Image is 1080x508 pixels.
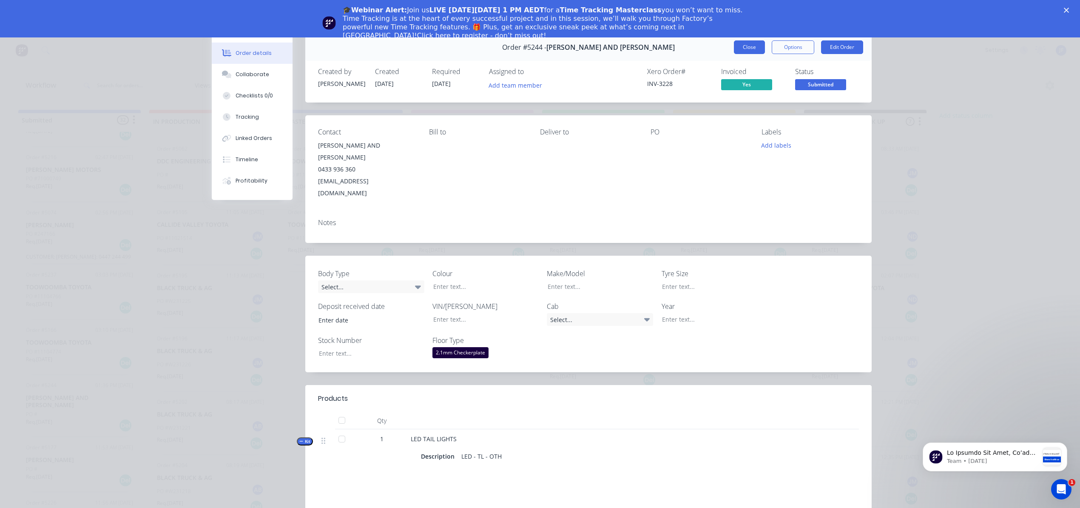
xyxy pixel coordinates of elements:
[795,79,846,92] button: Submitted
[318,79,365,88] div: [PERSON_NAME]
[821,40,863,54] button: Edit Order
[236,177,267,185] div: Profitability
[910,425,1080,485] iframe: Intercom notifications message
[795,68,859,76] div: Status
[375,68,422,76] div: Created
[212,149,293,170] button: Timeline
[540,128,637,136] div: Deliver to
[547,268,653,279] label: Make/Model
[432,68,479,76] div: Required
[318,394,348,404] div: Products
[318,128,415,136] div: Contact
[236,71,269,78] div: Collaborate
[380,434,384,443] span: 1
[429,128,526,136] div: Bill to
[721,68,785,76] div: Invoiced
[647,79,711,88] div: INV-3228
[489,68,574,76] div: Assigned to
[421,450,458,462] div: Description
[547,313,653,326] div: Select...
[212,106,293,128] button: Tracking
[721,79,772,90] span: Yes
[236,113,259,121] div: Tracking
[236,134,272,142] div: Linked Orders
[1064,8,1072,13] div: Close
[212,85,293,106] button: Checklists 0/0
[236,92,273,100] div: Checklists 0/0
[212,128,293,149] button: Linked Orders
[560,6,662,14] b: Time Tracking Masterclass
[343,6,407,14] b: 🎓Webinar Alert:
[212,170,293,191] button: Profitability
[297,437,313,445] button: Kit
[662,301,768,311] label: Year
[356,412,407,429] div: Qty
[1051,479,1071,499] iframe: Intercom live chat
[318,140,415,163] div: [PERSON_NAME] AND [PERSON_NAME]
[662,268,768,279] label: Tyre Size
[546,43,675,51] span: [PERSON_NAME] AND [PERSON_NAME]
[762,128,859,136] div: Labels
[318,68,365,76] div: Created by
[429,6,544,14] b: LIVE [DATE][DATE] 1 PM AEDT
[502,43,546,51] span: Order #5244 -
[37,32,129,40] p: Message from Team, sent 1w ago
[322,16,336,30] img: Profile image for Team
[212,43,293,64] button: Order details
[318,280,424,293] div: Select...
[651,128,748,136] div: PO
[432,80,451,88] span: [DATE]
[734,40,765,54] button: Close
[432,301,539,311] label: VIN/[PERSON_NAME]
[318,335,424,345] label: Stock Number
[647,68,711,76] div: Xero Order #
[547,301,653,311] label: Cab
[343,6,744,40] div: Join us for a you won’t want to miss. Time Tracking is at the heart of every successful project a...
[236,49,272,57] div: Order details
[757,140,796,151] button: Add labels
[411,435,457,443] span: LED TAIL LIGHTS
[772,40,814,54] button: Options
[318,175,415,199] div: [EMAIL_ADDRESS][DOMAIN_NAME]
[432,347,489,358] div: 2.1mm Checkerplate
[299,438,310,445] span: Kit
[236,156,258,163] div: Timeline
[432,268,539,279] label: Colour
[484,79,547,91] button: Add team member
[313,314,418,326] input: Enter date
[795,79,846,90] span: Submitted
[489,79,547,91] button: Add team member
[318,140,415,199] div: [PERSON_NAME] AND [PERSON_NAME]0433 936 360[EMAIL_ADDRESS][DOMAIN_NAME]
[458,450,505,462] div: LED - TL - OTH
[318,268,424,279] label: Body Type
[375,80,394,88] span: [DATE]
[417,31,546,40] a: Click here to register - don’t miss out!
[432,335,539,345] label: Floor Type
[212,64,293,85] button: Collaborate
[318,219,859,227] div: Notes
[318,163,415,175] div: 0433 936 360
[1069,479,1075,486] span: 1
[318,301,424,311] label: Deposit received date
